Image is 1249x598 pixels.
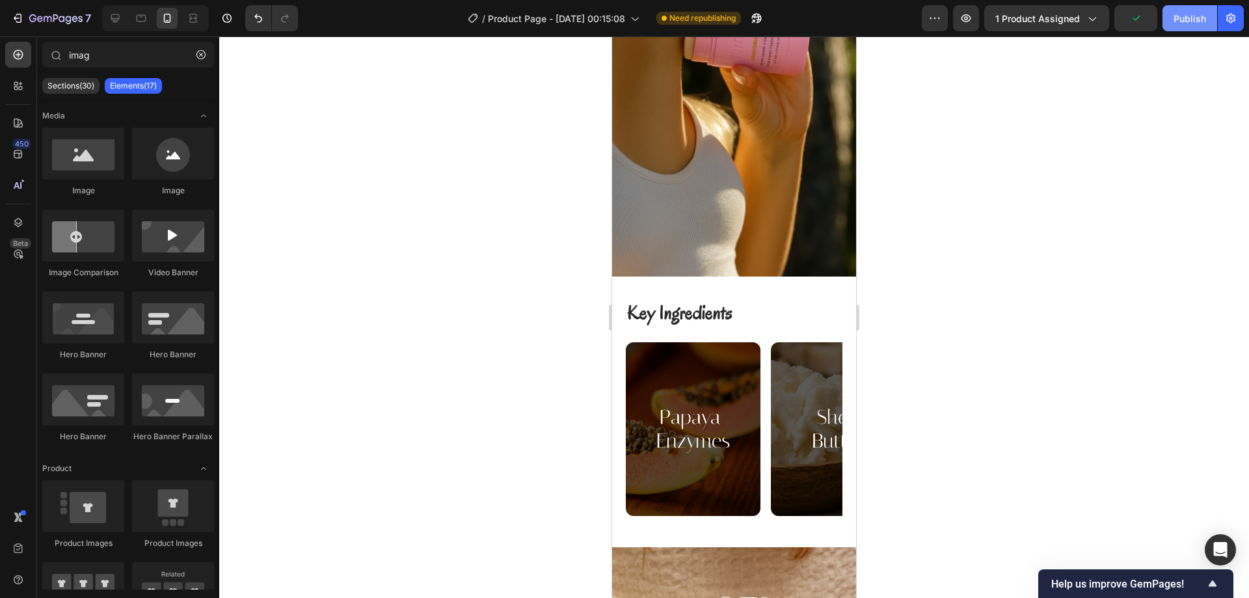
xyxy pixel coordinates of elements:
[1162,5,1217,31] button: Publish
[42,431,124,442] div: Hero Banner
[132,431,214,442] div: Hero Banner Parallax
[12,139,31,149] div: 450
[612,36,856,598] iframe: Design area
[5,5,97,31] button: 7
[132,349,214,360] div: Hero Banner
[47,81,94,91] p: Sections(30)
[984,5,1109,31] button: 1 product assigned
[42,267,124,279] div: Image Comparison
[1051,578,1205,590] span: Help us improve GemPages!
[193,105,214,126] span: Toggle open
[669,12,736,24] span: Need republishing
[1205,534,1236,565] div: Open Intercom Messenger
[245,5,298,31] div: Undo/Redo
[132,267,214,279] div: Video Banner
[193,458,214,479] span: Toggle open
[482,12,485,25] span: /
[42,463,72,474] span: Product
[42,349,124,360] div: Hero Banner
[110,81,157,91] p: Elements(17)
[159,306,293,479] img: image_demo.jpg
[42,110,65,122] span: Media
[42,185,124,197] div: Image
[488,12,625,25] span: Product Page - [DATE] 00:15:08
[42,537,124,549] div: Product Images
[10,238,31,249] div: Beta
[132,185,214,197] div: Image
[132,537,214,549] div: Product Images
[1174,12,1206,25] div: Publish
[995,12,1080,25] span: 1 product assigned
[42,42,214,68] input: Search Sections & Elements
[85,10,91,26] p: 7
[1051,576,1220,591] button: Show survey - Help us improve GemPages!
